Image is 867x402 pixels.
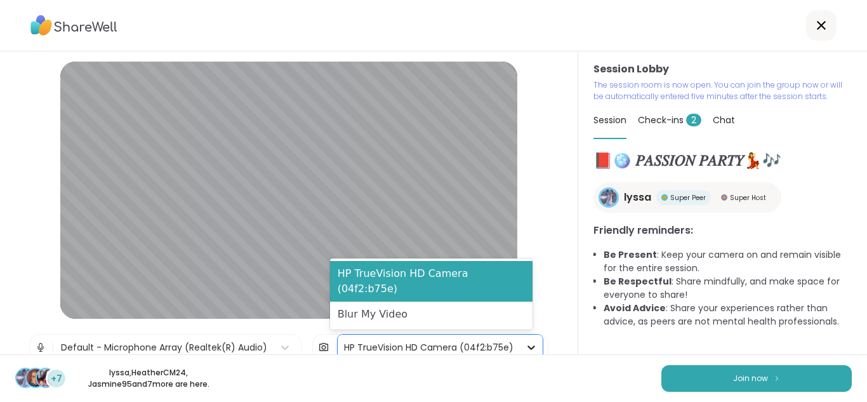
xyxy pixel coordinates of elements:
a: lyssalyssaSuper PeerSuper PeerSuper HostSuper Host [593,182,781,213]
p: The session room is now open. You can join the group now or will be automatically entered five mi... [593,79,852,102]
h3: Friendly reminders: [593,223,852,238]
img: Microphone [35,335,46,360]
b: Be Respectful [604,275,672,288]
div: Blur My Video [330,302,533,327]
div: Default - Microphone Array (Realtek(R) Audio) [61,341,267,354]
li: : Keep your camera on and remain visible for the entire session. [604,248,852,275]
b: Be Present [604,248,657,261]
span: Chat [713,114,735,126]
span: 2 [686,114,701,126]
img: Jasmine95 [37,369,55,387]
b: Avoid Advice [604,302,666,314]
h1: 📕🪩 𝑃𝐴𝑆𝑆𝐼𝑂𝑁 𝑃𝐴𝑅𝑇𝑌💃🎶 [593,149,852,172]
img: Camera [318,335,329,360]
img: HeatherCM24 [27,369,44,387]
span: | [334,335,338,360]
span: Check-ins [638,114,701,126]
span: | [51,335,55,360]
span: +7 [51,372,62,385]
img: ShareWell Logo [30,11,117,40]
img: lyssa [600,189,617,206]
div: HP TrueVision HD Camera (04f2:b75e) [344,341,513,354]
button: Join now [661,365,852,392]
li: : Share mindfully, and make space for everyone to share! [604,275,852,302]
img: Super Host [721,194,727,201]
h3: Session Lobby [593,62,852,77]
img: Super Peer [661,194,668,201]
span: Join now [733,373,768,384]
div: HP TrueVision HD Camera (04f2:b75e) [330,261,533,302]
img: lyssa [17,369,34,387]
span: Super Peer [670,193,706,203]
img: ShareWell Logomark [773,375,781,382]
li: : Share your experiences rather than advice, as peers are not mental health professionals. [604,302,852,328]
span: Super Host [730,193,766,203]
p: lyssa , HeatherCM24 , Jasmine95 and 7 more are here. [77,367,220,390]
span: Session [593,114,626,126]
span: lyssa [624,190,651,205]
